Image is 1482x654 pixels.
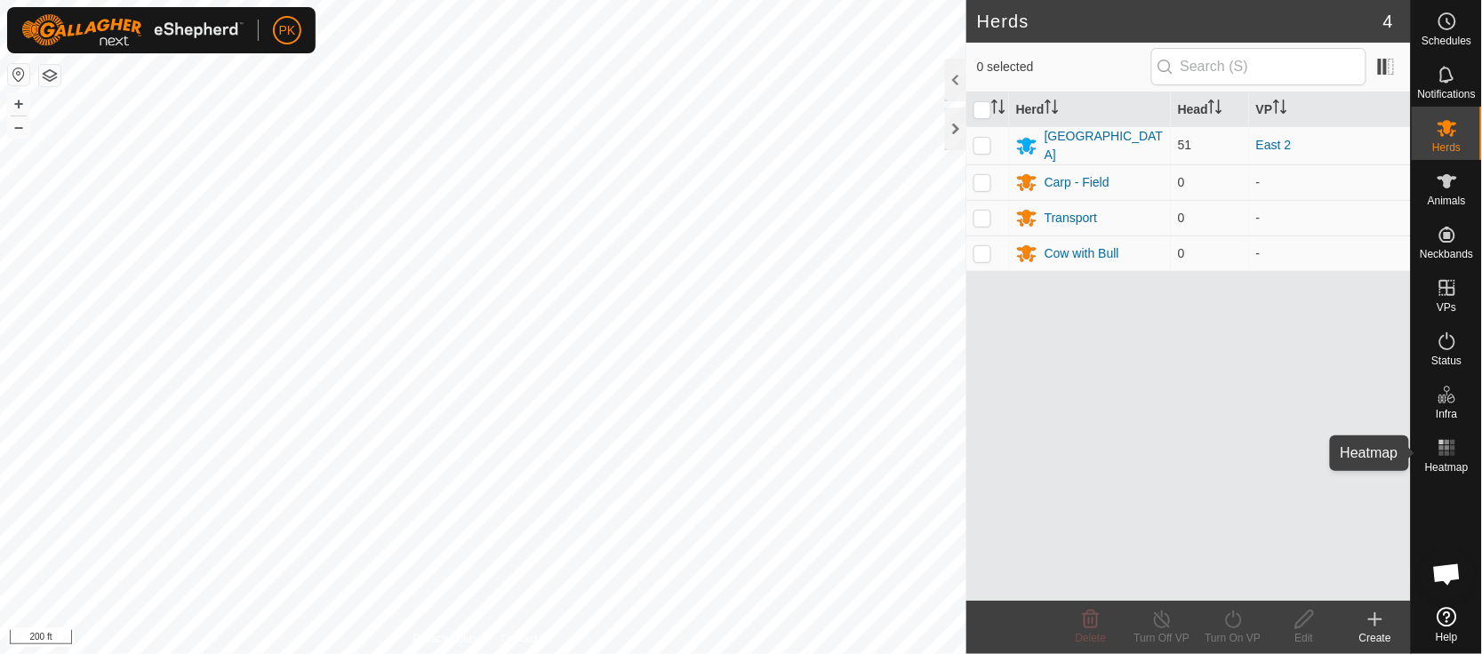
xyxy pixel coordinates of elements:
[1249,235,1411,271] td: -
[1421,547,1474,601] a: Open chat
[991,102,1005,116] p-sorticon: Activate to sort
[1178,246,1185,260] span: 0
[279,21,296,40] span: PK
[1178,211,1185,225] span: 0
[977,58,1151,76] span: 0 selected
[1171,92,1249,127] th: Head
[21,14,244,46] img: Gallagher Logo
[1269,630,1340,646] div: Edit
[1425,462,1469,473] span: Heatmap
[1340,630,1411,646] div: Create
[977,11,1383,32] h2: Herds
[1249,164,1411,200] td: -
[1045,173,1109,192] div: Carp - Field
[1418,89,1476,100] span: Notifications
[1432,142,1461,153] span: Herds
[1412,600,1482,650] a: Help
[1383,8,1393,35] span: 4
[1273,102,1287,116] p-sorticon: Activate to sort
[8,64,29,85] button: Reset Map
[1009,92,1171,127] th: Herd
[1249,92,1411,127] th: VP
[8,116,29,138] button: –
[1126,630,1198,646] div: Turn Off VP
[8,93,29,115] button: +
[1431,355,1462,366] span: Status
[1428,195,1466,206] span: Animals
[1256,138,1292,152] a: East 2
[1436,632,1458,642] span: Help
[1045,102,1059,116] p-sorticon: Activate to sort
[1208,102,1222,116] p-sorticon: Activate to sort
[1422,36,1471,46] span: Schedules
[1045,209,1097,227] div: Transport
[1151,48,1366,85] input: Search (S)
[1198,630,1269,646] div: Turn On VP
[501,631,553,647] a: Contact Us
[39,65,60,86] button: Map Layers
[1178,175,1185,189] span: 0
[413,631,479,647] a: Privacy Policy
[1045,127,1164,164] div: [GEOGRAPHIC_DATA]
[1045,244,1119,263] div: Cow with Bull
[1437,302,1456,313] span: VPs
[1076,632,1107,644] span: Delete
[1249,200,1411,235] td: -
[1436,409,1457,419] span: Infra
[1178,138,1192,152] span: 51
[1420,249,1473,259] span: Neckbands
